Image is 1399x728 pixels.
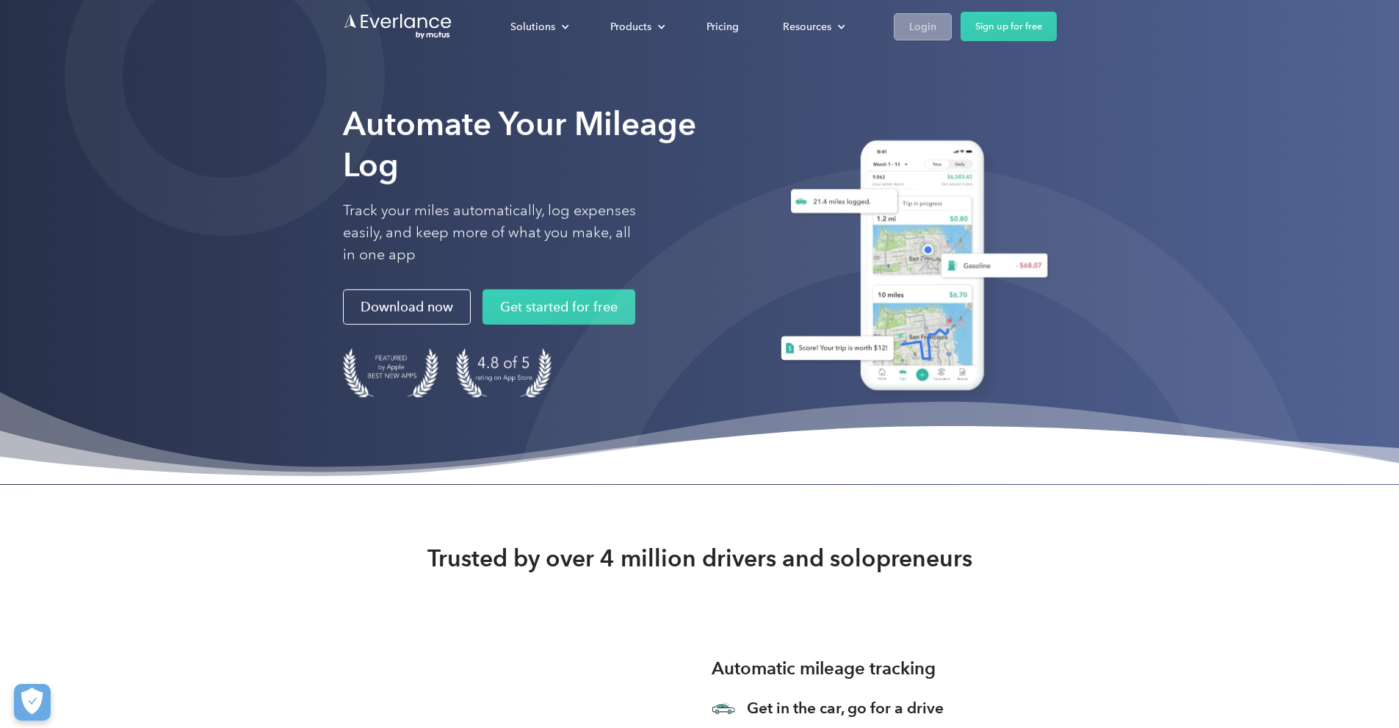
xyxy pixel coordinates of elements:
div: Products [596,14,677,40]
a: Get started for free [482,289,635,325]
div: Solutions [496,14,581,40]
a: Login [894,13,952,40]
img: 4.9 out of 5 stars on the app store [456,348,552,397]
a: Go to homepage [343,12,453,40]
div: Resources [783,18,831,36]
img: Badge for Featured by Apple Best New Apps [343,348,438,397]
div: Login [909,18,936,36]
strong: Automate Your Mileage Log [343,104,696,184]
a: Sign up for free [961,12,1057,41]
button: Cookies Settings [14,684,51,721]
div: Pricing [706,18,739,36]
img: Everlance, mileage tracker app, expense tracking app [763,129,1057,408]
p: Track your miles automatically, log expenses easily, and keep more of what you make, all in one app [343,200,637,266]
div: Resources [768,14,857,40]
strong: Trusted by over 4 million drivers and solopreneurs [427,544,972,573]
h3: Automatic mileage tracking [712,655,936,682]
a: Pricing [692,14,753,40]
a: Download now [343,289,471,325]
div: Products [610,18,651,36]
div: Solutions [510,18,555,36]
h3: Get in the car, go for a drive [747,698,1057,718]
